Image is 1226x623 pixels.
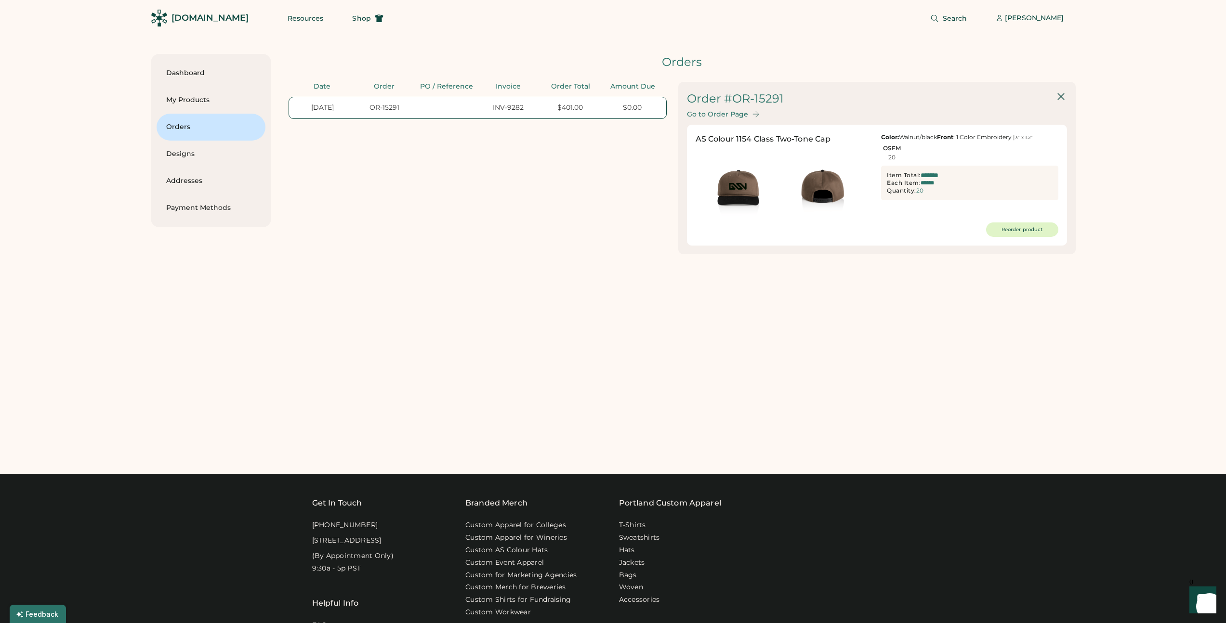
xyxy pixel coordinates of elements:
[1180,580,1222,621] iframe: Front Chat
[312,551,394,561] div: (By Appointment Only)
[294,82,351,91] div: Date
[687,110,748,118] div: Go to Order Page
[619,595,660,605] a: Accessories
[780,149,864,233] img: generate-image
[619,583,643,592] a: Woven
[881,133,899,141] strong: Color:
[312,536,382,545] div: [STREET_ADDRESS]
[276,9,335,28] button: Resources
[356,103,413,113] div: OR-15291
[295,103,351,113] div: [DATE]
[887,171,921,179] div: Item Total:
[312,597,359,609] div: Helpful Info
[465,520,566,530] a: Custom Apparel for Colleges
[465,533,567,543] a: Custom Apparel for Wineries
[341,9,395,28] button: Shop
[465,558,544,568] a: Custom Event Apparel
[887,179,921,187] div: Each Item:
[356,82,412,91] div: Order
[881,133,1058,141] div: Walnut/black : 1 Color Embroidery |
[166,95,256,105] div: My Products
[166,203,256,213] div: Payment Methods
[312,520,378,530] div: [PHONE_NUMBER]
[166,149,256,159] div: Designs
[887,187,916,195] div: Quantity:
[696,133,831,145] div: AS Colour 1154 Class Two-Tone Cap
[1005,13,1064,23] div: [PERSON_NAME]
[151,10,168,26] img: Rendered Logo - Screens
[605,82,661,91] div: Amount Due
[542,82,599,91] div: Order Total
[312,497,362,509] div: Get In Touch
[289,54,1076,70] div: Orders
[696,149,780,233] img: generate-image
[619,497,721,509] a: Portland Custom Apparel
[888,154,896,161] div: 20
[171,12,249,24] div: [DOMAIN_NAME]
[312,564,361,573] div: 9:30a - 5p PST
[919,9,979,28] button: Search
[542,103,599,113] div: $401.00
[480,103,537,113] div: INV-9282
[986,222,1058,237] button: Reorder product
[619,520,646,530] a: T-Shirts
[418,82,475,91] div: PO / Reference
[619,558,645,568] a: Jackets
[687,91,784,107] div: Order #OR-15291
[465,608,531,617] a: Custom Workwear
[604,103,660,113] div: $0.00
[465,571,577,580] a: Custom for Marketing Agencies
[1015,134,1033,141] font: 3" x 1.2"
[166,122,256,132] div: Orders
[937,133,953,141] strong: Front
[166,176,256,186] div: Addresses
[916,187,923,194] div: 20
[166,68,256,78] div: Dashboard
[619,533,660,543] a: Sweatshirts
[480,82,537,91] div: Invoice
[465,595,571,605] a: Custom Shirts for Fundraising
[619,545,635,555] a: Hats
[883,145,901,152] div: OSFM
[619,571,637,580] a: Bags
[465,497,527,509] div: Branded Merch
[465,583,566,592] a: Custom Merch for Breweries
[943,15,967,22] span: Search
[465,545,548,555] a: Custom AS Colour Hats
[352,15,370,22] span: Shop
